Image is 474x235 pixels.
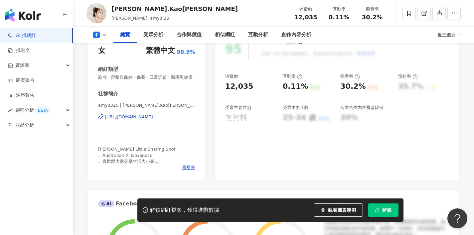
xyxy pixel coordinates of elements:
[98,90,118,97] div: 社群簡介
[398,73,418,79] div: 漲粉率
[15,103,51,118] span: 趨勢分析
[146,46,175,56] div: 繁體中文
[98,74,195,80] span: 彩妝 · 營養與保健 · 保養 · 日常話題 · 醫療與健康
[248,31,268,39] div: 互動分析
[437,30,461,40] div: 近三個月
[98,114,195,120] a: [URL][DOMAIN_NAME]
[120,31,130,39] div: 總覽
[225,73,238,79] div: 追蹤數
[182,165,195,171] span: 看更多
[8,92,35,99] a: 洞察報告
[382,207,392,213] span: 解鎖
[8,77,35,84] a: 商案媒合
[98,102,195,108] span: amy0325 | [PERSON_NAME].Kao[PERSON_NAME] | amy0325
[283,73,302,79] div: 互動率
[283,81,308,92] div: 0.11%
[340,105,384,111] div: 商業合作內容覆蓋比例
[294,14,317,21] span: 12,035
[225,81,253,92] div: 12,035
[314,203,363,217] button: 觀看圖表範例
[177,49,195,56] span: 98.9%
[329,14,349,21] span: 0.11%
[362,14,383,21] span: 30.2%
[8,47,30,54] a: 找貼文
[111,16,169,21] span: [PERSON_NAME], amy3.25
[15,58,29,73] span: 資源庫
[283,105,309,111] div: 受眾主要年齡
[375,208,380,212] span: lock
[8,108,13,113] span: rise
[215,31,235,39] div: 相似網紅
[105,114,153,120] div: [URL][DOMAIN_NAME]
[340,73,360,79] div: 觀看率
[293,6,318,13] div: 追蹤數
[35,107,51,114] div: BETA
[360,6,385,13] div: 觀看率
[368,203,398,217] button: 解鎖
[340,81,366,92] div: 30.2%
[8,32,36,39] a: searchAI 找網紅
[5,9,41,22] img: logo
[177,31,202,39] div: 合作與價值
[98,147,176,170] span: [PERSON_NAME] Little Sharing Spot 。Australian X Taiwanese 。喜歡跟大家分享生活大小事 。目?
[111,5,238,13] div: [PERSON_NAME].Kao[PERSON_NAME]
[328,207,356,213] span: 觀看圖表範例
[98,66,118,73] div: 網紅類型
[225,105,251,111] div: 受眾主要性別
[326,6,352,13] div: 互動率
[225,113,247,123] div: 無資料
[281,31,311,39] div: 創作內容分析
[150,207,219,214] div: 解鎖網紅檔案，獲得進階數據
[15,118,34,133] span: 競品分析
[86,3,106,23] img: KOL Avatar
[143,31,163,39] div: 受眾分析
[98,46,105,56] div: 女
